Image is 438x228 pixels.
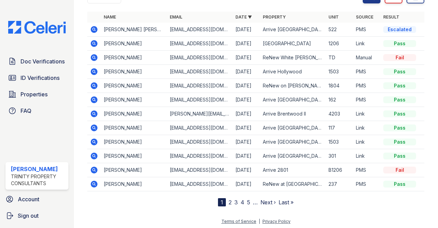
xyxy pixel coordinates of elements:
td: PMS [353,65,381,79]
a: Unit [328,14,339,20]
a: Name [104,14,116,20]
td: Arrive Hollywood [260,65,326,79]
td: Manual [353,51,381,65]
td: [DATE] [233,51,260,65]
a: Sign out [3,209,71,223]
a: 5 [247,199,250,206]
div: Pass [383,96,416,103]
td: [EMAIL_ADDRESS][DOMAIN_NAME] [167,121,233,135]
td: Arrive [GEOGRAPHIC_DATA] [260,135,326,149]
a: Date ▼ [235,14,252,20]
div: Pass [383,181,416,188]
td: [PERSON_NAME] [101,107,167,121]
span: … [253,198,258,206]
td: B1206 [326,163,353,177]
td: PMS [353,163,381,177]
a: Next › [260,199,276,206]
span: Sign out [18,212,39,220]
a: Property [263,14,286,20]
td: [DATE] [233,149,260,163]
a: 4 [241,199,244,206]
td: [EMAIL_ADDRESS][DOMAIN_NAME] [167,177,233,191]
td: Link [353,121,381,135]
div: Pass [383,153,416,159]
a: 2 [229,199,232,206]
div: | [259,219,260,224]
td: [EMAIL_ADDRESS][DOMAIN_NAME] [167,51,233,65]
td: Arrive 2801 [260,163,326,177]
td: [EMAIL_ADDRESS][DOMAIN_NAME] [167,135,233,149]
td: [PERSON_NAME] [101,51,167,65]
div: Fail [383,54,416,61]
a: Terms of Service [221,219,256,224]
td: 237 [326,177,353,191]
div: Pass [383,40,416,47]
td: [PERSON_NAME] [101,121,167,135]
td: ReNew at [GEOGRAPHIC_DATA] [260,177,326,191]
td: 117 [326,121,353,135]
td: [EMAIL_ADDRESS][DOMAIN_NAME] [167,93,233,107]
div: Pass [383,124,416,131]
td: [DATE] [233,107,260,121]
td: [PERSON_NAME][EMAIL_ADDRESS][DOMAIN_NAME] [167,107,233,121]
td: [EMAIL_ADDRESS][DOMAIN_NAME] [167,37,233,51]
a: Source [356,14,373,20]
a: Last » [279,199,294,206]
td: Arrive [GEOGRAPHIC_DATA] [260,149,326,163]
img: CE_Logo_Blue-a8612792a0a2168367f1c8372b55b34899dd931a85d93a1a3d3e32e68fde9ad4.png [3,21,71,34]
td: [PERSON_NAME] [101,65,167,79]
td: [PERSON_NAME] [PERSON_NAME] [101,23,167,37]
td: [EMAIL_ADDRESS][DOMAIN_NAME] [167,163,233,177]
td: [DATE] [233,135,260,149]
td: [DATE] [233,79,260,93]
div: Pass [383,82,416,89]
td: 1503 [326,65,353,79]
a: FAQ [5,104,68,118]
div: Fail [383,167,416,173]
div: Pass [383,68,416,75]
td: 522 [326,23,353,37]
td: [DATE] [233,65,260,79]
span: Account [18,195,39,203]
span: Doc Verifications [21,57,65,65]
td: [EMAIL_ADDRESS][DOMAIN_NAME] [167,23,233,37]
a: 3 [234,199,238,206]
td: [PERSON_NAME] [101,93,167,107]
a: Result [383,14,399,20]
td: PMS [353,93,381,107]
td: Arrive [GEOGRAPHIC_DATA] [260,23,326,37]
div: [PERSON_NAME] [11,165,66,173]
td: Link [353,135,381,149]
div: Escalated [383,26,416,33]
div: Pass [383,110,416,117]
a: ID Verifications [5,71,68,85]
td: [GEOGRAPHIC_DATA] [260,37,326,51]
td: Arrive [GEOGRAPHIC_DATA] [260,121,326,135]
td: [EMAIL_ADDRESS][DOMAIN_NAME] [167,65,233,79]
span: ID Verifications [21,74,60,82]
td: PMS [353,23,381,37]
td: 301 [326,149,353,163]
a: Account [3,192,71,206]
td: [DATE] [233,163,260,177]
td: 1206 [326,37,353,51]
td: [PERSON_NAME] [101,177,167,191]
td: [DATE] [233,177,260,191]
td: Link [353,149,381,163]
td: ReNew on [PERSON_NAME] [260,79,326,93]
td: [EMAIL_ADDRESS][DOMAIN_NAME] [167,79,233,93]
td: [PERSON_NAME] [101,37,167,51]
td: [PERSON_NAME] [101,149,167,163]
a: Privacy Policy [262,219,291,224]
a: Properties [5,87,68,101]
div: 1 [218,198,226,206]
td: TD [326,51,353,65]
td: PMS [353,177,381,191]
td: Link [353,37,381,51]
td: 1804 [326,79,353,93]
div: Trinity Property Consultants [11,173,66,187]
td: [PERSON_NAME] [101,135,167,149]
div: Pass [383,139,416,145]
td: PMS [353,79,381,93]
